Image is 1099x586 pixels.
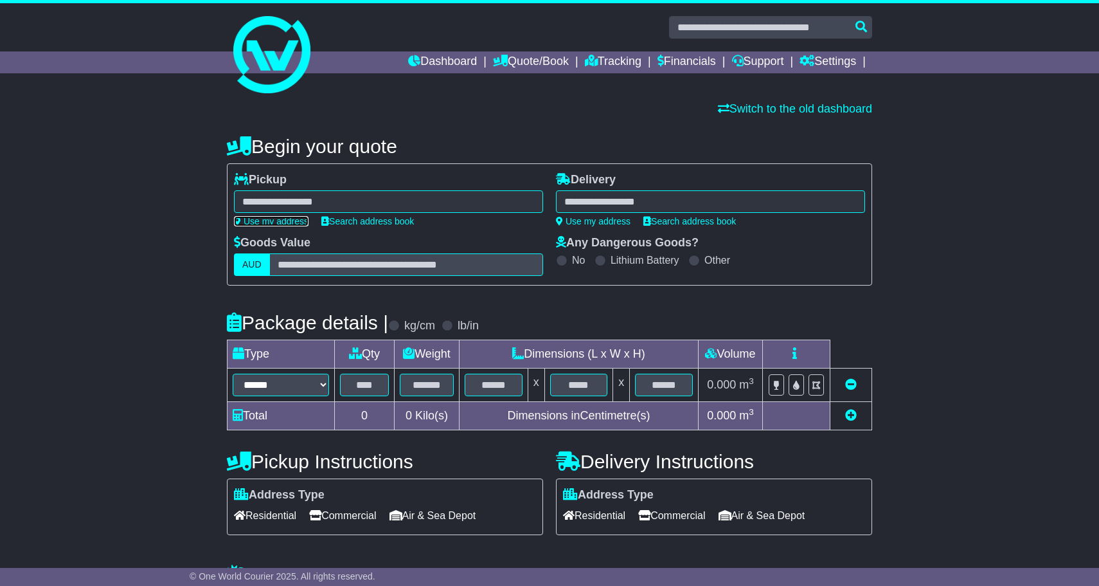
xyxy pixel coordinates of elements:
[459,340,698,369] td: Dimensions (L x W x H)
[321,216,414,226] a: Search address book
[395,340,460,369] td: Weight
[585,51,641,73] a: Tracking
[528,369,544,402] td: x
[556,216,630,226] a: Use my address
[395,402,460,430] td: Kilo(s)
[704,254,730,266] label: Other
[613,369,630,402] td: x
[698,340,762,369] td: Volume
[707,378,736,391] span: 0.000
[563,488,654,502] label: Address Type
[845,409,857,422] a: Add new item
[458,319,479,333] label: lb/in
[800,51,856,73] a: Settings
[228,340,335,369] td: Type
[572,254,585,266] label: No
[643,216,736,226] a: Search address book
[749,407,754,417] sup: 3
[234,506,296,526] span: Residential
[493,51,569,73] a: Quote/Book
[234,173,287,187] label: Pickup
[459,402,698,430] td: Dimensions in Centimetre(s)
[707,409,736,422] span: 0.000
[556,236,699,250] label: Any Dangerous Goods?
[556,451,872,472] h4: Delivery Instructions
[227,136,872,157] h4: Begin your quote
[406,409,412,422] span: 0
[234,236,310,250] label: Goods Value
[845,378,857,391] a: Remove this item
[227,451,543,472] h4: Pickup Instructions
[732,51,784,73] a: Support
[234,488,325,502] label: Address Type
[228,402,335,430] td: Total
[638,506,705,526] span: Commercial
[190,571,375,581] span: © One World Courier 2025. All rights reserved.
[227,312,388,333] h4: Package details |
[234,216,308,226] a: Use my address
[309,506,376,526] span: Commercial
[234,253,270,276] label: AUD
[404,319,435,333] label: kg/cm
[335,340,395,369] td: Qty
[719,506,805,526] span: Air & Sea Depot
[563,506,625,526] span: Residential
[657,51,716,73] a: Financials
[739,409,754,422] span: m
[389,506,476,526] span: Air & Sea Depot
[611,254,679,266] label: Lithium Battery
[749,376,754,386] sup: 3
[335,402,395,430] td: 0
[227,564,872,585] h4: Warranty & Insurance
[739,378,754,391] span: m
[556,173,616,187] label: Delivery
[408,51,477,73] a: Dashboard
[718,102,872,115] a: Switch to the old dashboard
